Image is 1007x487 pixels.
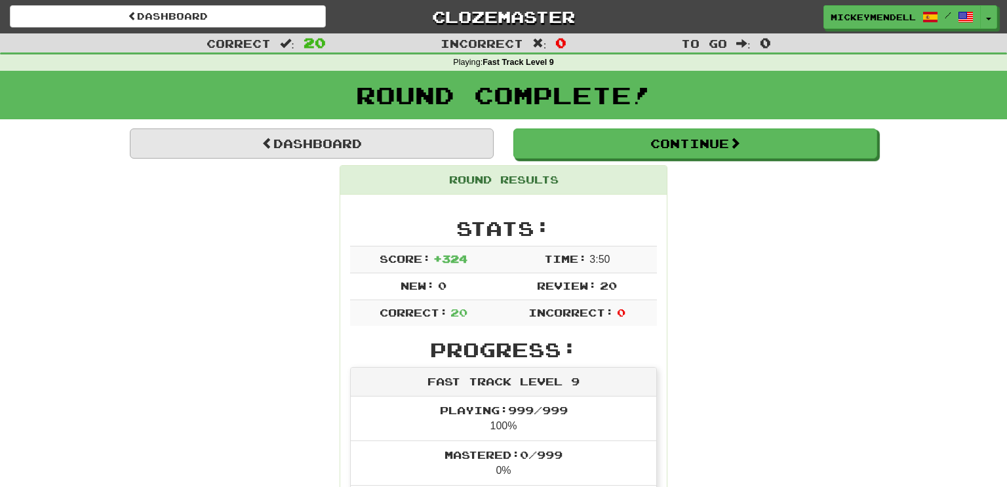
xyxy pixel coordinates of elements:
span: Playing: 999 / 999 [440,404,568,416]
span: 3 : 50 [589,254,610,265]
span: Review: [537,279,597,292]
span: Score: [380,252,431,265]
span: 20 [600,279,617,292]
span: To go [681,37,727,50]
span: Mastered: 0 / 999 [444,448,563,461]
span: + 324 [433,252,467,265]
h2: Progress: [350,339,657,360]
span: 0 [760,35,771,50]
span: mickeymendell [831,11,916,23]
span: 20 [304,35,326,50]
span: Time: [544,252,587,265]
span: 0 [438,279,446,292]
strong: Fast Track Level 9 [483,58,554,67]
div: Round Results [340,166,667,195]
span: : [736,38,751,49]
span: : [532,38,547,49]
span: New: [401,279,435,292]
span: Incorrect [441,37,523,50]
span: 0 [555,35,566,50]
a: Dashboard [130,128,494,159]
button: Continue [513,128,877,159]
a: Clozemaster [346,5,661,28]
h1: Round Complete! [5,82,1002,108]
div: Fast Track Level 9 [351,368,656,397]
span: Correct [207,37,271,50]
h2: Stats: [350,218,657,239]
li: 0% [351,440,656,486]
span: : [280,38,294,49]
a: Dashboard [10,5,326,28]
li: 100% [351,397,656,441]
span: Incorrect: [528,306,614,319]
span: / [945,10,951,20]
span: Correct: [380,306,448,319]
span: 0 [617,306,625,319]
span: 20 [450,306,467,319]
a: mickeymendell / [823,5,981,29]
